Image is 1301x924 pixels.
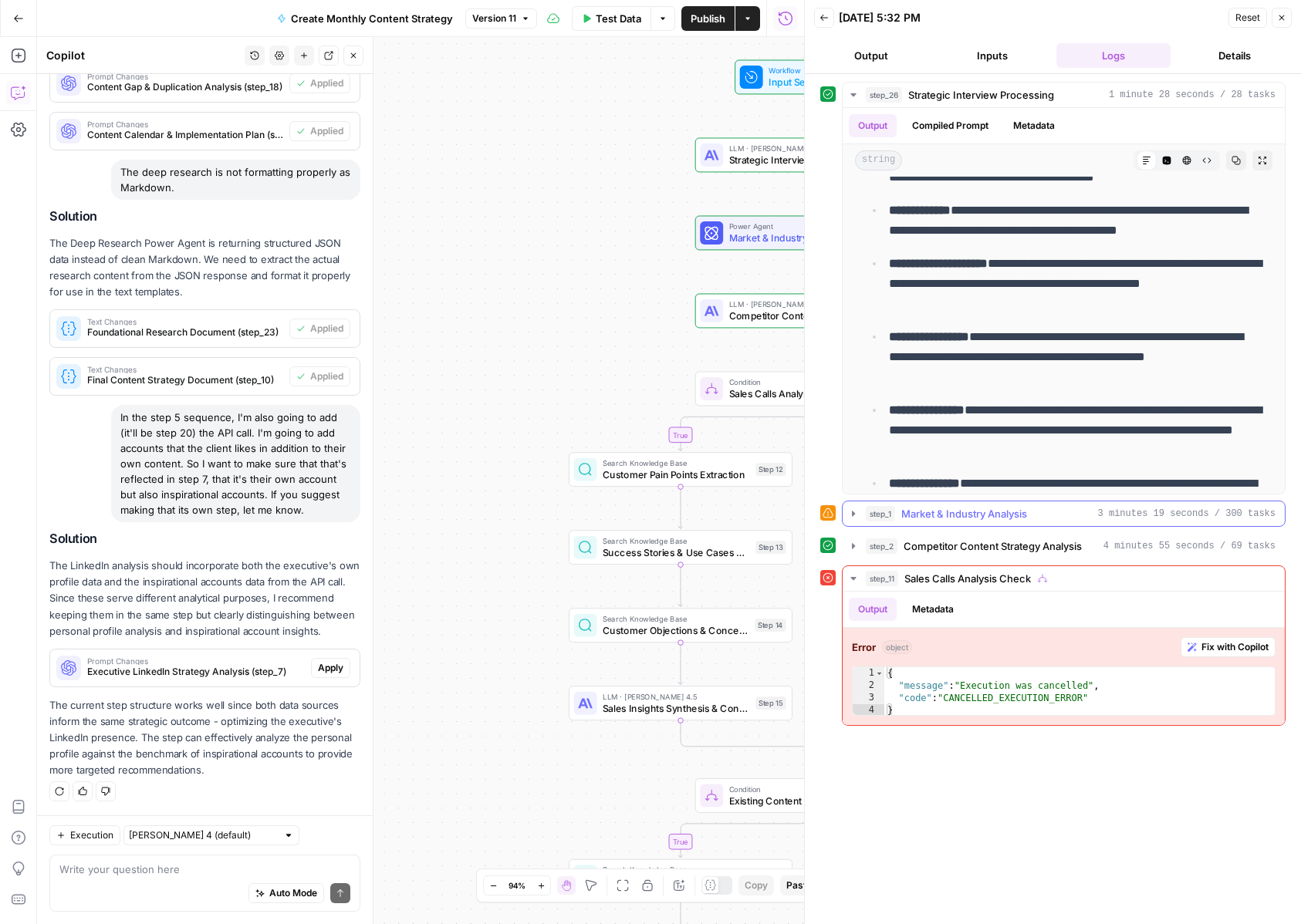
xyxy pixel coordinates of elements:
[46,48,240,63] div: Copilot
[111,160,360,200] div: The deep research is not formatting properly as Markdown.
[87,73,283,80] span: Prompt Changes
[681,6,735,31] button: Publish
[87,366,283,373] span: Text Changes
[49,235,360,301] p: The Deep Research Power Agent is returning structured JSON data instead of clean Markdown. We nee...
[755,696,786,710] div: Step 15
[882,640,912,654] span: object
[87,325,283,339] span: Foundational Research Document (step_23)
[843,534,1285,558] button: 4 minutes 55 seconds / 69 tasks
[569,530,792,565] div: Search Knowledge BaseSuccess Stories & Use Cases ExtractionStep 13
[603,701,750,716] span: Sales Insights Synthesis & Content Opportunities
[866,571,898,586] span: step_11
[695,216,919,251] div: Power AgentMarket & Industry Analysis
[695,294,919,329] div: LLM · [PERSON_NAME] 4.5Competitor Content Strategy Analysis
[1056,43,1171,68] button: Logs
[849,114,897,137] button: Output
[318,661,343,675] span: Apply
[729,143,875,154] span: LLM · [PERSON_NAME] 4.5
[603,623,749,638] span: Customer Objections & Concerns Analysis
[755,463,786,476] div: Step 12
[745,878,768,892] span: Copy
[853,667,884,680] div: 1
[87,657,305,665] span: Prompt Changes
[87,120,283,128] span: Prompt Changes
[87,373,283,387] span: Final Content Strategy Document (step_10)
[853,704,884,717] div: 4
[49,209,360,224] h2: Solution
[603,545,750,560] span: Success Stories & Use Cases Extraction
[87,80,283,94] span: Content Gap & Duplication Analysis (step_18)
[310,124,343,138] span: Applied
[603,535,750,547] span: Search Knowledge Base
[729,376,878,388] span: Condition
[289,366,350,386] button: Applied
[729,231,880,245] span: Market & Industry Analysis
[569,686,792,720] div: LLM · [PERSON_NAME] 4.5Sales Insights Synthesis & Content OpportunitiesStep 15
[291,11,453,26] span: Create Monthly Content Strategy
[814,43,929,68] button: Output
[755,619,786,632] div: Step 14
[310,76,343,90] span: Applied
[866,87,902,103] span: step_26
[1228,8,1267,28] button: Reset
[729,221,880,232] span: Power Agent
[1181,637,1276,657] button: Fix with Copilot
[904,571,1031,586] span: Sales Calls Analysis Check
[678,642,683,684] g: Edge from step_14 to step_15
[849,598,897,621] button: Output
[472,12,516,25] span: Version 11
[691,11,725,26] span: Publish
[875,667,884,680] span: Toggle code folding, rows 1 through 4
[755,541,786,554] div: Step 13
[738,875,774,895] button: Copy
[603,691,750,703] span: LLM · [PERSON_NAME] 4.5
[311,658,350,678] button: Apply
[681,720,807,754] g: Edge from step_15 to step_11-conditional-end
[855,150,902,170] span: string
[852,639,876,655] strong: Error
[70,828,113,842] span: Execution
[695,138,919,173] div: LLM · [PERSON_NAME] 4.5Strategic Interview Processing
[569,859,792,894] div: Search Knowledge BaseExisting Content Themes AnalysisStep 17
[111,405,360,522] div: In the step 5 sequence, I'm also going to add (it'll be step 20) the API call. I'm going to add a...
[729,309,880,323] span: Competitor Content Strategy Analysis
[87,128,283,142] span: Content Calendar & Implementation Plan (step_9)
[603,457,750,469] span: Search Knowledge Base
[596,11,641,26] span: Test Data
[843,108,1285,494] div: 1 minute 28 seconds / 28 tasks
[901,506,1027,521] span: Market & Industry Analysis
[904,538,1082,554] span: Competitor Content Strategy Analysis
[853,692,884,704] div: 3
[572,6,650,31] button: Test Data
[1103,539,1276,553] span: 4 minutes 55 seconds / 69 tasks
[269,886,317,900] span: Auto Mode
[695,60,919,95] div: WorkflowInput Settings
[903,114,998,137] button: Compiled Prompt
[729,783,877,794] span: Condition
[49,697,360,779] p: The current step structure works well since both data sources inform the same strategic outcome -...
[935,43,1050,68] button: Inputs
[87,665,305,679] span: Executive LinkedIn Strategy Analysis (step_7)
[903,598,963,621] button: Metadata
[1109,88,1276,102] span: 1 minute 28 seconds / 28 tasks
[843,83,1285,107] button: 1 minute 28 seconds / 28 tasks
[1004,114,1064,137] button: Metadata
[729,386,878,401] span: Sales Calls Analysis Check
[603,864,750,875] span: Search Knowledge Base
[509,879,525,892] span: 94%
[289,121,350,141] button: Applied
[678,406,806,450] g: Edge from step_11 to step_12
[1235,11,1260,25] span: Reset
[49,531,360,546] h2: Solution
[695,372,919,406] div: ConditionSales Calls Analysis Check
[268,6,462,31] button: Create Monthly Content Strategy
[87,318,283,325] span: Text Changes
[569,608,792,642] div: Search Knowledge BaseCustomer Objections & Concerns AnalysisStep 14
[129,828,277,843] input: Claude Sonnet 4 (default)
[678,487,683,528] g: Edge from step_12 to step_13
[289,73,350,93] button: Applied
[49,825,120,845] button: Execution
[1177,43,1292,68] button: Details
[1098,507,1276,521] span: 3 minutes 19 seconds / 300 tasks
[853,680,884,692] div: 2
